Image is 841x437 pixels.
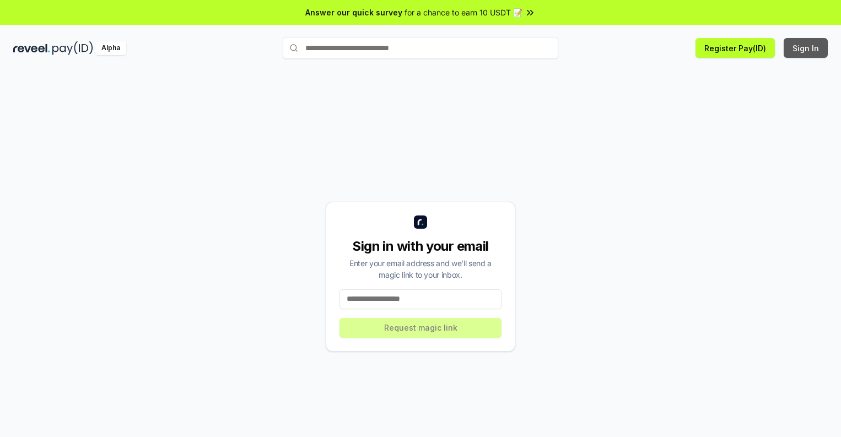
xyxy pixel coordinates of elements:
[339,257,502,280] div: Enter your email address and we’ll send a magic link to your inbox.
[339,238,502,255] div: Sign in with your email
[405,7,522,18] span: for a chance to earn 10 USDT 📝
[414,215,427,229] img: logo_small
[52,41,93,55] img: pay_id
[95,41,126,55] div: Alpha
[784,38,828,58] button: Sign In
[13,41,50,55] img: reveel_dark
[305,7,402,18] span: Answer our quick survey
[696,38,775,58] button: Register Pay(ID)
